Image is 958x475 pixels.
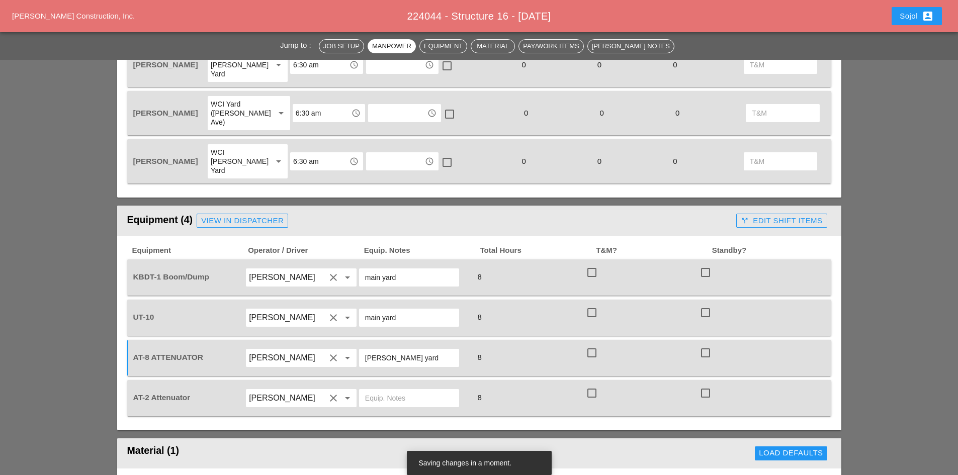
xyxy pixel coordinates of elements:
[473,353,485,361] span: 8
[131,245,247,256] span: Equipment
[350,157,359,166] i: access_time
[352,109,361,118] i: access_time
[424,41,463,51] div: Equipment
[133,157,198,165] span: [PERSON_NAME]
[280,41,315,49] span: Jump to :
[273,155,285,167] i: arrow_drop_down
[587,39,674,53] button: [PERSON_NAME] Notes
[365,350,453,366] input: Equip. Notes
[518,39,583,53] button: Pay/Work Items
[327,271,339,283] i: clear
[473,313,485,321] span: 8
[341,271,354,283] i: arrow_drop_down
[327,352,339,364] i: clear
[517,60,530,69] span: 0
[327,312,339,324] i: clear
[133,353,203,361] span: AT-8 ATTENUATOR
[520,109,532,117] span: 0
[593,157,605,165] span: 0
[669,60,681,69] span: 0
[741,217,749,225] i: call_split
[127,443,465,463] div: Material (1)
[593,60,605,69] span: 0
[249,269,325,286] input: Simao Pinheiro
[249,310,325,326] input: Guido Padilla
[350,60,359,69] i: access_time
[427,109,437,118] i: access_time
[711,245,827,256] span: Standby?
[323,41,360,51] div: Job Setup
[273,59,285,71] i: arrow_drop_down
[341,312,354,324] i: arrow_drop_down
[900,10,934,22] div: Sojol
[197,214,288,228] a: View in Dispatcher
[363,245,479,256] span: Equip. Notes
[592,41,670,51] div: [PERSON_NAME] Notes
[741,215,822,227] div: Edit Shift Items
[419,39,467,53] button: Equipment
[475,41,510,51] div: Material
[425,60,434,69] i: access_time
[365,310,453,326] input: Equip. Notes
[211,51,265,78] div: WCI [PERSON_NAME] Yard
[133,109,198,117] span: [PERSON_NAME]
[755,446,827,460] button: Load Defaults
[419,459,511,467] span: Saving changes in a moment.
[133,272,209,281] span: KBDT-1 Boom/Dump
[752,105,813,121] input: T&M
[750,57,811,73] input: T&M
[211,148,265,175] div: WCI [PERSON_NAME] Yard
[671,109,683,117] span: 0
[517,157,530,165] span: 0
[736,214,827,228] button: Edit Shift Items
[365,269,453,286] input: Equip. Notes
[133,313,154,321] span: UT-10
[201,215,284,227] div: View in Dispatcher
[368,39,416,53] button: Manpower
[750,153,811,169] input: T&M
[473,393,485,402] span: 8
[341,392,354,404] i: arrow_drop_down
[669,157,681,165] span: 0
[407,11,551,22] span: 224044 - Structure 16 - [DATE]
[479,245,595,256] span: Total Hours
[341,352,354,364] i: arrow_drop_down
[892,7,942,25] button: Sojol
[595,245,711,256] span: T&M?
[249,350,325,366] input: Alberto Barajas Flores
[473,272,485,281] span: 8
[471,39,515,53] button: Material
[922,10,934,22] i: account_box
[425,157,434,166] i: access_time
[365,390,453,406] input: Equip. Notes
[127,211,733,231] div: Equipment (4)
[319,39,364,53] button: Job Setup
[759,447,823,459] div: Load Defaults
[247,245,363,256] span: Operator / Driver
[595,109,607,117] span: 0
[133,60,198,69] span: [PERSON_NAME]
[211,100,267,127] div: WCI Yard ([PERSON_NAME] Ave)
[523,41,579,51] div: Pay/Work Items
[12,12,135,20] a: [PERSON_NAME] Construction, Inc.
[133,393,191,402] span: AT-2 Attenuator
[275,107,287,119] i: arrow_drop_down
[249,390,325,406] input: Fernando De Souza
[372,41,411,51] div: Manpower
[327,392,339,404] i: clear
